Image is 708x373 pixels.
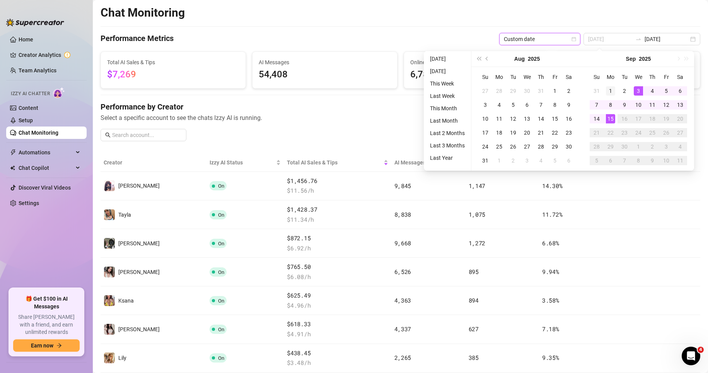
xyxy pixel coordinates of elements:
[676,156,685,165] div: 11
[107,69,136,80] span: $7,269
[508,142,518,151] div: 26
[19,130,58,136] a: Chat Monitoring
[698,347,704,353] span: 4
[56,343,62,348] span: arrow-right
[469,182,486,190] span: 1,147
[287,349,388,358] span: $438.45
[481,114,490,123] div: 10
[592,114,601,123] div: 14
[590,70,604,84] th: Su
[492,154,506,168] td: 2025-09-01
[542,182,562,190] span: 14.30 %
[620,114,629,123] div: 16
[218,269,224,275] span: On
[550,156,560,165] div: 5
[481,142,490,151] div: 24
[410,58,543,67] span: Online Fans Contacted
[590,126,604,140] td: 2025-09-21
[394,325,411,333] span: 4,337
[101,113,700,123] span: Select a specific account to see the chats Izzy AI is running.
[118,355,126,361] span: Lily
[31,342,53,349] span: Earn now
[592,156,601,165] div: 5
[542,296,559,304] span: 3.58 %
[604,70,618,84] th: Mo
[534,98,548,112] td: 2025-08-07
[118,183,160,189] span: [PERSON_NAME]
[391,154,466,172] th: AI Messages
[572,37,576,41] span: calendar
[508,100,518,110] div: 5
[506,126,520,140] td: 2025-08-19
[648,142,657,151] div: 2
[112,131,182,139] input: Search account...
[648,156,657,165] div: 9
[542,239,559,247] span: 6.68 %
[550,100,560,110] div: 8
[495,114,504,123] div: 11
[522,114,532,123] div: 13
[645,84,659,98] td: 2025-09-04
[662,114,671,123] div: 19
[19,185,71,191] a: Discover Viral Videos
[676,114,685,123] div: 20
[631,70,645,84] th: We
[495,128,504,137] div: 18
[562,140,576,154] td: 2025-08-30
[673,84,687,98] td: 2025-09-06
[606,142,615,151] div: 29
[626,51,636,67] button: Choose a month
[101,101,700,112] h4: Performance by Creator
[550,142,560,151] div: 29
[620,100,629,110] div: 9
[259,58,391,67] span: AI Messages
[492,70,506,84] th: Mo
[218,183,224,189] span: On
[673,126,687,140] td: 2025-09-27
[508,156,518,165] div: 2
[284,154,391,172] th: Total AI Sales & Tips
[562,98,576,112] td: 2025-08-09
[104,209,115,220] img: Tayla
[118,326,160,332] span: [PERSON_NAME]
[508,114,518,123] div: 12
[478,112,492,126] td: 2025-08-10
[394,210,411,218] span: 8,838
[548,70,562,84] th: Fr
[634,86,643,96] div: 3
[631,112,645,126] td: 2025-09-17
[478,140,492,154] td: 2025-08-24
[631,84,645,98] td: 2025-09-03
[522,86,532,96] div: 30
[478,126,492,140] td: 2025-08-17
[506,112,520,126] td: 2025-08-12
[682,347,700,365] iframe: Intercom live chat
[218,355,224,361] span: On
[478,154,492,168] td: 2025-08-31
[604,154,618,168] td: 2025-10-06
[118,212,131,218] span: Tayla
[427,128,468,138] li: Last 2 Months
[673,70,687,84] th: Sa
[287,176,388,186] span: $1,456.76
[536,128,546,137] div: 21
[11,90,50,98] span: Izzy AI Chatter
[481,86,490,96] div: 27
[53,87,65,98] img: AI Chatter
[218,241,224,246] span: On
[542,268,559,275] span: 9.94 %
[618,154,631,168] td: 2025-10-07
[634,128,643,137] div: 24
[469,296,479,304] span: 894
[508,128,518,137] div: 19
[118,269,160,275] span: [PERSON_NAME]
[620,128,629,137] div: 23
[590,112,604,126] td: 2025-09-14
[606,128,615,137] div: 22
[542,354,559,361] span: 9.35 %
[631,98,645,112] td: 2025-09-10
[676,86,685,96] div: 6
[101,5,185,20] h2: Chat Monitoring
[562,126,576,140] td: 2025-08-23
[287,234,388,243] span: $872.15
